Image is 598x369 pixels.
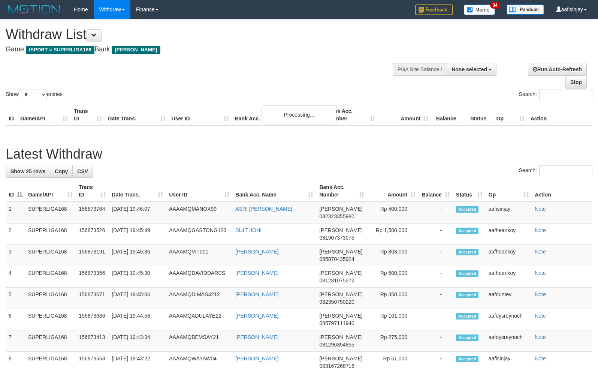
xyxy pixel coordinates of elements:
td: Rp 350,000 [367,288,419,309]
td: 6 [6,309,25,330]
a: CSV [72,165,93,178]
div: Processing... [262,105,336,124]
th: Status: activate to sort column ascending [453,180,486,202]
span: Accepted [456,313,478,319]
th: Trans ID: activate to sort column ascending [76,180,109,202]
td: SUPERLIGA168 [25,288,76,309]
span: Copy 081907373075 to clipboard [319,235,354,241]
td: 156873671 [76,288,109,309]
td: 156873526 [76,223,109,245]
th: Action [532,180,592,202]
td: - [419,245,453,266]
td: - [419,223,453,245]
td: [DATE] 19:45:49 [109,223,166,245]
td: 156873356 [76,266,109,288]
select: Showentries [19,89,47,100]
td: 156873764 [76,202,109,223]
th: Balance: activate to sort column ascending [419,180,453,202]
td: 156873413 [76,330,109,352]
th: Date Trans.: activate to sort column ascending [109,180,166,202]
th: Bank Acc. Number: activate to sort column ascending [316,180,367,202]
a: ASRI [PERSON_NAME] [235,206,292,212]
span: Copy 082350750220 to clipboard [319,299,354,305]
td: SUPERLIGA168 [25,202,76,223]
span: Copy 085870435924 to clipboard [319,256,354,262]
td: - [419,330,453,352]
th: Bank Acc. Name: activate to sort column ascending [232,180,316,202]
span: Copy 085797111940 to clipboard [319,320,354,326]
td: Rp 803,000 [367,245,419,266]
th: Bank Acc. Name [232,104,324,126]
th: Amount [378,104,432,126]
th: Game/API [17,104,71,126]
a: Note [535,270,546,276]
span: Accepted [456,356,478,362]
th: Game/API: activate to sort column ascending [25,180,76,202]
td: 5 [6,288,25,309]
label: Search: [519,165,592,176]
img: MOTION_logo.png [6,4,63,15]
span: [PERSON_NAME] [319,291,362,297]
th: ID [6,104,17,126]
td: Rp 1,500,000 [367,223,419,245]
span: [PERSON_NAME] [319,206,362,212]
td: AAAAMQBEMSAY21 [166,330,232,352]
td: AAAAMQVIT001 [166,245,232,266]
td: [DATE] 19:45:06 [109,288,166,309]
a: [PERSON_NAME] [235,334,278,340]
a: Copy [50,165,73,178]
span: None selected [451,66,487,72]
td: SUPERLIGA168 [25,309,76,330]
span: [PERSON_NAME] [319,270,362,276]
td: [DATE] 19:43:34 [109,330,166,352]
span: Accepted [456,292,478,298]
td: - [419,309,453,330]
td: [DATE] 19:44:56 [109,309,166,330]
td: [DATE] 19:45:30 [109,266,166,288]
img: panduan.png [507,4,544,15]
th: Amount: activate to sort column ascending [367,180,419,202]
td: 1 [6,202,25,223]
span: CSV [77,168,88,174]
td: AAAAMQGASTONG123 [166,223,232,245]
td: 2 [6,223,25,245]
th: Bank Acc. Number [324,104,378,126]
a: Note [535,206,546,212]
span: [PERSON_NAME] [319,355,362,361]
input: Search: [539,165,592,176]
a: Note [535,227,546,233]
td: Rp 400,000 [367,202,419,223]
td: aafdysreynoch [486,309,532,330]
td: Rp 600,000 [367,266,419,288]
h4: Game: Bank: [6,46,391,53]
span: Copy [55,168,68,174]
span: Accepted [456,228,478,234]
td: AAAAMQADULAYE22 [166,309,232,330]
td: AAAAMQMANOX99 [166,202,232,223]
td: 156873636 [76,309,109,330]
img: Feedback.jpg [415,4,453,15]
td: SUPERLIGA168 [25,330,76,352]
span: Accepted [456,270,478,277]
th: User ID: activate to sort column ascending [166,180,232,202]
th: Op: activate to sort column ascending [486,180,532,202]
span: Accepted [456,249,478,255]
span: [PERSON_NAME] [319,249,362,255]
td: aafdysreynoch [486,330,532,352]
span: [PERSON_NAME] [319,334,362,340]
h1: Latest Withdraw [6,147,592,162]
a: Run Auto-Refresh [528,63,587,76]
img: Button%20Memo.svg [464,4,495,15]
td: [DATE] 19:45:36 [109,245,166,266]
label: Show entries [6,89,63,100]
a: Note [535,334,546,340]
span: Copy 082323355980 to clipboard [319,213,354,219]
td: SUPERLIGA168 [25,223,76,245]
th: ID: activate to sort column descending [6,180,25,202]
td: aafisinjay [486,202,532,223]
td: AAAAMQDIMAS4212 [166,288,232,309]
td: 4 [6,266,25,288]
td: SUPERLIGA168 [25,266,76,288]
a: Stop [565,76,587,88]
th: Balance [432,104,467,126]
